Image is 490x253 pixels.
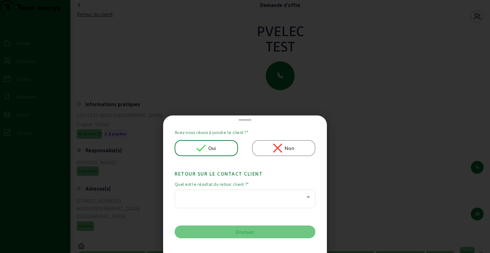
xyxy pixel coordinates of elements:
[175,181,315,187] mat-label: Quel est le résultat du retour client ?
[208,144,216,152] span: Oui
[236,228,254,236] div: Envoyer
[285,144,294,152] span: Non
[175,225,315,238] button: Envoyer
[175,160,315,178] h2: Retour sur le contact client
[175,130,315,135] mat-label: Avez-vous réussi à joindre le client ?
